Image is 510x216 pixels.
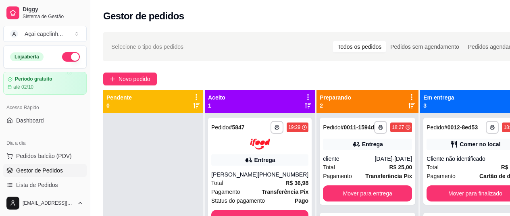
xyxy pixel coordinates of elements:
[3,164,87,177] a: Gestor de Pedidos
[25,30,63,38] div: Açai capelinh ...
[285,180,308,186] strong: R$ 36,98
[229,124,245,131] strong: # 5847
[103,10,184,23] h2: Gestor de pedidos
[3,179,87,191] a: Lista de Pedidos
[386,41,463,52] div: Pedidos sem agendamento
[211,196,265,205] span: Status do pagamento
[103,73,157,85] button: Novo pedido
[362,140,383,148] div: Entrega
[16,181,58,189] span: Lista de Pedidos
[365,173,412,179] strong: Transferência Pix
[323,155,375,163] div: cliente
[389,164,412,170] strong: R$ 25,00
[211,179,223,187] span: Total
[23,6,83,13] span: Diggy
[254,156,275,164] div: Entrega
[3,114,87,127] a: Dashboard
[341,124,374,131] strong: # 0011-1594d
[208,93,225,102] p: Aceito
[3,137,87,150] div: Dia a dia
[323,163,335,172] span: Total
[323,172,352,181] span: Pagamento
[208,102,225,110] p: 1
[333,41,386,52] div: Todos os pedidos
[258,170,308,179] div: [PHONE_NUMBER]
[13,84,33,90] article: até 02/10
[23,200,74,206] span: [EMAIL_ADDRESS][DOMAIN_NAME]
[375,155,412,163] div: [DATE]-[DATE]
[323,124,341,131] span: Pedido
[427,163,439,172] span: Total
[323,185,412,201] button: Mover para entrega
[16,152,72,160] span: Pedidos balcão (PDV)
[427,172,456,181] span: Pagamento
[16,166,63,174] span: Gestor de Pedidos
[3,193,87,213] button: [EMAIL_ADDRESS][DOMAIN_NAME]
[423,93,454,102] p: Em entrega
[106,93,132,102] p: Pendente
[427,124,444,131] span: Pedido
[23,13,83,20] span: Sistema de Gestão
[211,170,258,179] div: [PERSON_NAME]
[106,102,132,110] p: 0
[392,124,404,131] div: 18:27
[460,140,500,148] div: Comer no local
[3,3,87,23] a: DiggySistema de Gestão
[295,197,308,204] strong: Pago
[3,150,87,162] button: Pedidos balcão (PDV)
[3,72,87,95] a: Período gratuitoaté 02/10
[320,102,351,110] p: 2
[110,76,115,82] span: plus
[3,101,87,114] div: Acesso Rápido
[10,30,18,38] span: A
[15,76,52,82] article: Período gratuito
[62,52,80,62] button: Alterar Status
[262,189,308,195] strong: Transferência Pix
[16,116,44,125] span: Dashboard
[211,124,229,131] span: Pedido
[3,26,87,42] button: Select a team
[444,124,478,131] strong: # 0012-8ed53
[423,102,454,110] p: 3
[250,139,270,150] img: ifood
[320,93,351,102] p: Preparando
[288,124,300,131] div: 19:29
[111,42,183,51] span: Selecione o tipo dos pedidos
[211,187,240,196] span: Pagamento
[119,75,150,83] span: Novo pedido
[10,52,44,61] div: Loja aberta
